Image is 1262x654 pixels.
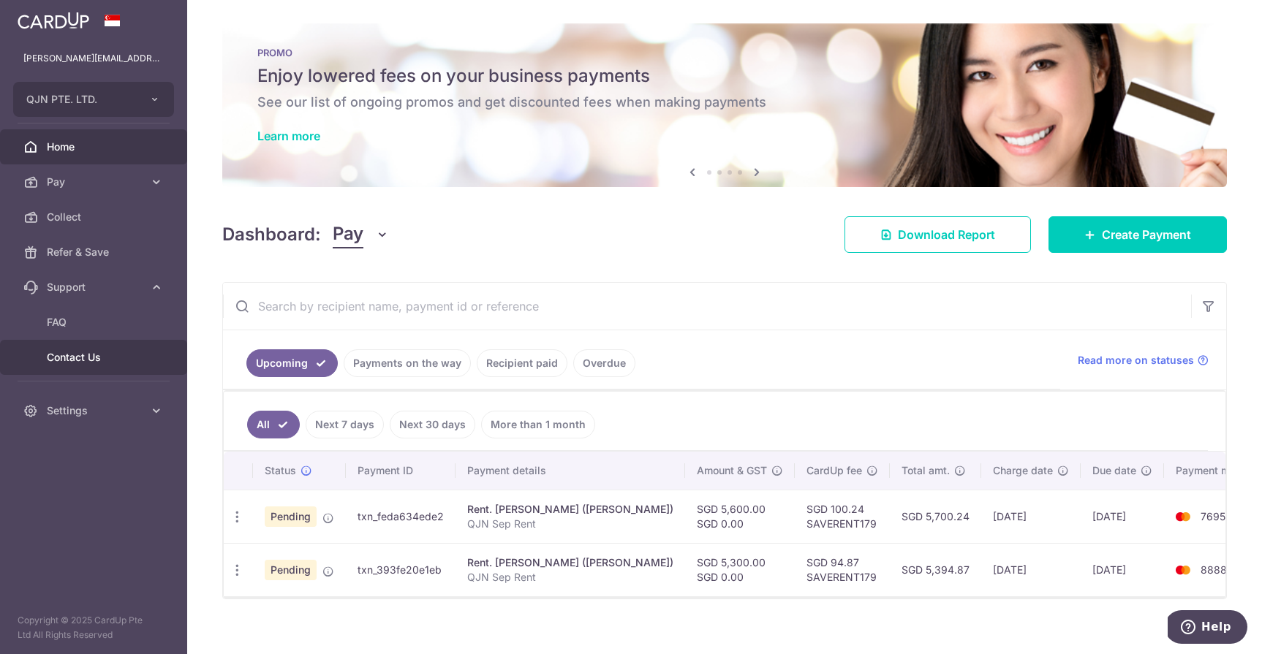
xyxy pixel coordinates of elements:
div: Rent. [PERSON_NAME] ([PERSON_NAME]) [467,555,673,570]
span: Charge date [993,463,1053,478]
span: Create Payment [1102,226,1191,243]
td: [DATE] [1081,543,1164,596]
span: Support [47,280,143,294]
a: All [247,411,300,438]
span: Pay [333,221,363,248]
td: SGD 5,394.87 [890,543,981,596]
a: Read more on statuses [1078,353,1209,368]
td: txn_feda634ede2 [346,490,456,543]
iframe: Opens a widget where you can find more information [1168,610,1247,647]
a: More than 1 month [481,411,595,438]
span: Amount & GST [697,463,767,478]
p: QJN Sep Rent [467,570,673,585]
td: [DATE] [981,490,1081,543]
td: SGD 5,700.24 [890,490,981,543]
a: Learn more [257,129,320,143]
td: [DATE] [981,543,1081,596]
img: Bank Card [1168,508,1198,525]
span: Collect [47,210,143,224]
img: CardUp [18,12,89,29]
h5: Enjoy lowered fees on your business payments [257,64,1192,88]
td: [DATE] [1081,490,1164,543]
td: SGD 5,600.00 SGD 0.00 [685,490,795,543]
a: Next 30 days [390,411,475,438]
p: QJN Sep Rent [467,517,673,531]
td: SGD 100.24 SAVERENT179 [795,490,890,543]
span: Refer & Save [47,245,143,259]
a: Overdue [573,349,635,377]
a: Upcoming [246,349,338,377]
th: Payment details [456,452,685,490]
span: QJN PTE. LTD. [26,92,135,107]
span: FAQ [47,315,143,330]
span: Home [47,140,143,154]
h4: Dashboard: [222,221,321,248]
span: 8888 [1201,563,1227,576]
button: QJN PTE. LTD. [13,82,174,117]
img: Bank Card [1168,561,1198,579]
a: Payments on the way [344,349,471,377]
span: Settings [47,403,143,418]
span: Read more on statuses [1078,353,1194,368]
div: Rent. [PERSON_NAME] ([PERSON_NAME]) [467,502,673,517]
span: Download Report [898,226,995,243]
a: Next 7 days [306,411,384,438]
a: Create Payment [1048,216,1227,253]
span: CardUp fee [806,463,862,478]
span: 7695 [1201,510,1225,522]
span: Total amt. [902,463,950,478]
th: Payment ID [346,452,456,490]
span: Pay [47,175,143,189]
span: Pending [265,560,317,580]
span: Pending [265,506,317,527]
span: Status [265,463,296,478]
input: Search by recipient name, payment id or reference [223,283,1191,330]
a: Download Report [845,216,1031,253]
span: Due date [1092,463,1136,478]
h6: See our list of ongoing promos and get discounted fees when making payments [257,94,1192,111]
p: [PERSON_NAME][EMAIL_ADDRESS][DOMAIN_NAME] [23,51,164,66]
td: txn_393fe20e1eb [346,543,456,596]
p: PROMO [257,47,1192,58]
td: SGD 94.87 SAVERENT179 [795,543,890,596]
td: SGD 5,300.00 SGD 0.00 [685,543,795,596]
a: Recipient paid [477,349,567,377]
span: Contact Us [47,350,143,365]
button: Pay [333,221,389,248]
img: Latest Promos Banner [222,23,1227,187]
